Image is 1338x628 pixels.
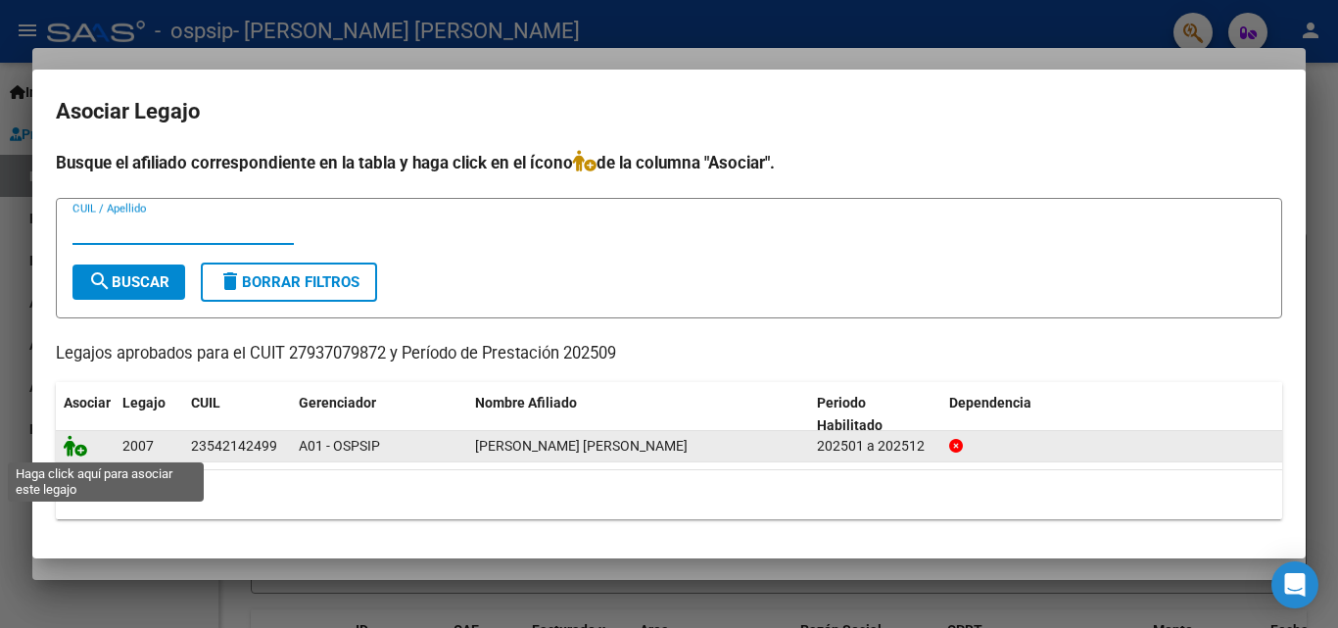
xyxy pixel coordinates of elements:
[218,269,242,293] mat-icon: delete
[467,382,809,447] datatable-header-cell: Nombre Afiliado
[122,438,154,454] span: 2007
[56,470,1282,519] div: 1 registros
[475,438,688,454] span: POLITANO JUAN IGNACIO
[817,395,883,433] span: Periodo Habilitado
[299,438,380,454] span: A01 - OSPSIP
[201,263,377,302] button: Borrar Filtros
[88,273,169,291] span: Buscar
[122,395,166,411] span: Legajo
[88,269,112,293] mat-icon: search
[56,150,1282,175] h4: Busque el afiliado correspondiente en la tabla y haga click en el ícono de la columna "Asociar".
[949,395,1031,411] span: Dependencia
[299,395,376,411] span: Gerenciador
[941,382,1283,447] datatable-header-cell: Dependencia
[56,342,1282,366] p: Legajos aprobados para el CUIT 27937079872 y Período de Prestación 202509
[191,395,220,411] span: CUIL
[191,435,277,458] div: 23542142499
[56,382,115,447] datatable-header-cell: Asociar
[817,435,933,458] div: 202501 a 202512
[218,273,359,291] span: Borrar Filtros
[809,382,941,447] datatable-header-cell: Periodo Habilitado
[56,93,1282,130] h2: Asociar Legajo
[115,382,183,447] datatable-header-cell: Legajo
[291,382,467,447] datatable-header-cell: Gerenciador
[1271,561,1318,608] div: Open Intercom Messenger
[183,382,291,447] datatable-header-cell: CUIL
[475,395,577,411] span: Nombre Afiliado
[72,265,185,300] button: Buscar
[64,395,111,411] span: Asociar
